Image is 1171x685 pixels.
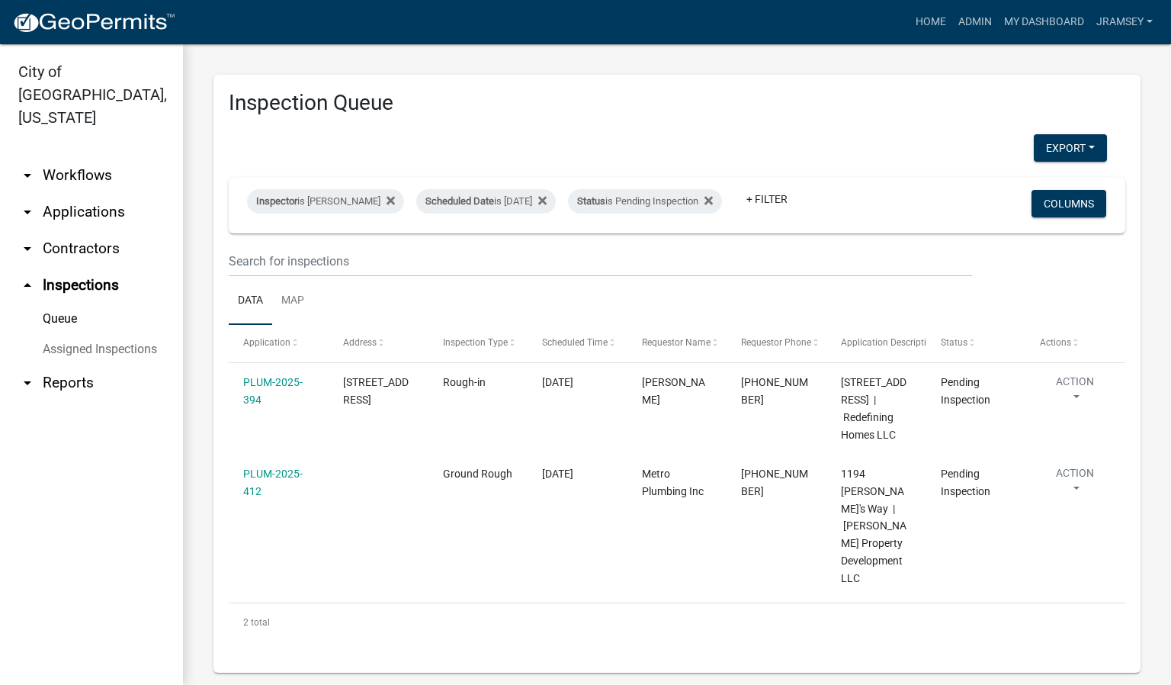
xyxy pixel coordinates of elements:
button: Export [1034,134,1107,162]
datatable-header-cell: Application Description [826,325,926,362]
span: Requestor Name [642,337,711,348]
span: Rough-in [443,376,486,388]
span: 924 CHESTNUT STREET, EAST | Redefining Homes LLC [841,376,906,440]
div: 2 total [229,603,1125,642]
datatable-header-cell: Status [926,325,1026,362]
span: Metro Plumbing Inc [642,468,704,497]
button: Columns [1031,190,1106,217]
i: arrow_drop_down [18,374,37,392]
span: Scheduled Date [425,195,494,207]
span: 1194 Dustin's Way | Ellings Property Development LLC [841,468,906,584]
datatable-header-cell: Requestor Name [627,325,727,362]
i: arrow_drop_down [18,203,37,221]
div: [DATE] [542,465,612,483]
span: 924 CHESTNUT STREET, EAST [343,376,409,406]
span: 812-246-0229 [741,468,808,497]
a: Map [272,277,313,326]
span: Status [577,195,605,207]
span: Actions [1040,337,1071,348]
i: arrow_drop_down [18,240,37,258]
h3: Inspection Queue [229,90,1125,116]
input: Search for inspections [229,246,972,277]
i: arrow_drop_down [18,166,37,185]
span: Pending Inspection [941,468,990,497]
div: is Pending Inspection [568,189,722,214]
span: 812-590-5467 [741,376,808,406]
i: arrow_drop_up [18,276,37,294]
span: Scheduled Time [542,337,608,348]
div: is [PERSON_NAME] [247,189,404,214]
span: Ground Rough [443,468,512,480]
a: Home [910,8,952,37]
datatable-header-cell: Actions [1025,325,1125,362]
datatable-header-cell: Requestor Phone [727,325,826,362]
a: My Dashboard [998,8,1090,37]
span: Inspection Type [443,337,508,348]
span: Status [941,337,967,348]
a: Admin [952,8,998,37]
datatable-header-cell: Inspection Type [428,325,528,362]
datatable-header-cell: Scheduled Time [528,325,627,362]
div: [DATE] [542,374,612,391]
a: PLUM-2025-412 [243,468,303,497]
span: Pending Inspection [941,376,990,406]
span: Application [243,337,290,348]
span: Application Description [841,337,937,348]
div: is [DATE] [416,189,556,214]
a: PLUM-2025-394 [243,376,303,406]
a: Data [229,277,272,326]
button: Action [1040,465,1110,503]
datatable-header-cell: Address [329,325,428,362]
span: Inspector [256,195,297,207]
span: Requestor Phone [741,337,811,348]
span: Jeremy Ramsey [642,376,705,406]
a: jramsey [1090,8,1159,37]
span: Address [343,337,377,348]
datatable-header-cell: Application [229,325,329,362]
button: Action [1040,374,1110,412]
a: + Filter [734,185,800,213]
